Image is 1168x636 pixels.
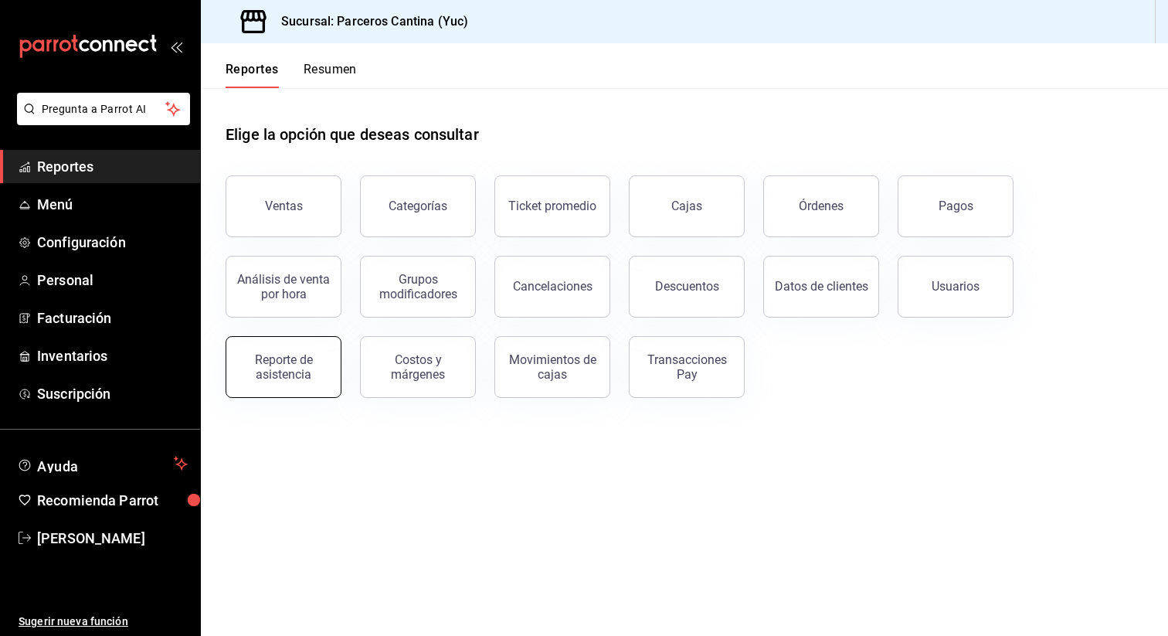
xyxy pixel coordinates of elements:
[494,175,610,237] button: Ticket promedio
[360,175,476,237] button: Categorías
[11,112,190,128] a: Pregunta a Parrot AI
[226,62,279,88] button: Reportes
[236,272,331,301] div: Análisis de venta por hora
[629,256,745,318] button: Descuentos
[37,156,188,177] span: Reportes
[226,123,479,146] h1: Elige la opción que deseas consultar
[508,199,596,213] div: Ticket promedio
[898,175,1014,237] button: Pagos
[671,199,702,213] div: Cajas
[37,454,168,473] span: Ayuda
[494,256,610,318] button: Cancelaciones
[37,194,188,215] span: Menú
[304,62,357,88] button: Resumen
[37,528,188,549] span: [PERSON_NAME]
[504,352,600,382] div: Movimientos de cajas
[37,270,188,291] span: Personal
[170,40,182,53] button: open_drawer_menu
[629,175,745,237] button: Cajas
[775,279,868,294] div: Datos de clientes
[763,256,879,318] button: Datos de clientes
[42,101,166,117] span: Pregunta a Parrot AI
[389,199,447,213] div: Categorías
[932,279,980,294] div: Usuarios
[226,62,357,88] div: navigation tabs
[629,336,745,398] button: Transacciones Pay
[37,383,188,404] span: Suscripción
[226,336,341,398] button: Reporte de asistencia
[265,199,303,213] div: Ventas
[236,352,331,382] div: Reporte de asistencia
[19,614,188,630] span: Sugerir nueva función
[37,232,188,253] span: Configuración
[360,256,476,318] button: Grupos modificadores
[639,352,735,382] div: Transacciones Pay
[226,256,341,318] button: Análisis de venta por hora
[939,199,973,213] div: Pagos
[360,336,476,398] button: Costos y márgenes
[226,175,341,237] button: Ventas
[370,352,466,382] div: Costos y márgenes
[763,175,879,237] button: Órdenes
[494,336,610,398] button: Movimientos de cajas
[799,199,844,213] div: Órdenes
[513,279,592,294] div: Cancelaciones
[37,345,188,366] span: Inventarios
[370,272,466,301] div: Grupos modificadores
[37,308,188,328] span: Facturación
[17,93,190,125] button: Pregunta a Parrot AI
[269,12,468,31] h3: Sucursal: Parceros Cantina (Yuc)
[655,279,719,294] div: Descuentos
[37,490,188,511] span: Recomienda Parrot
[898,256,1014,318] button: Usuarios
